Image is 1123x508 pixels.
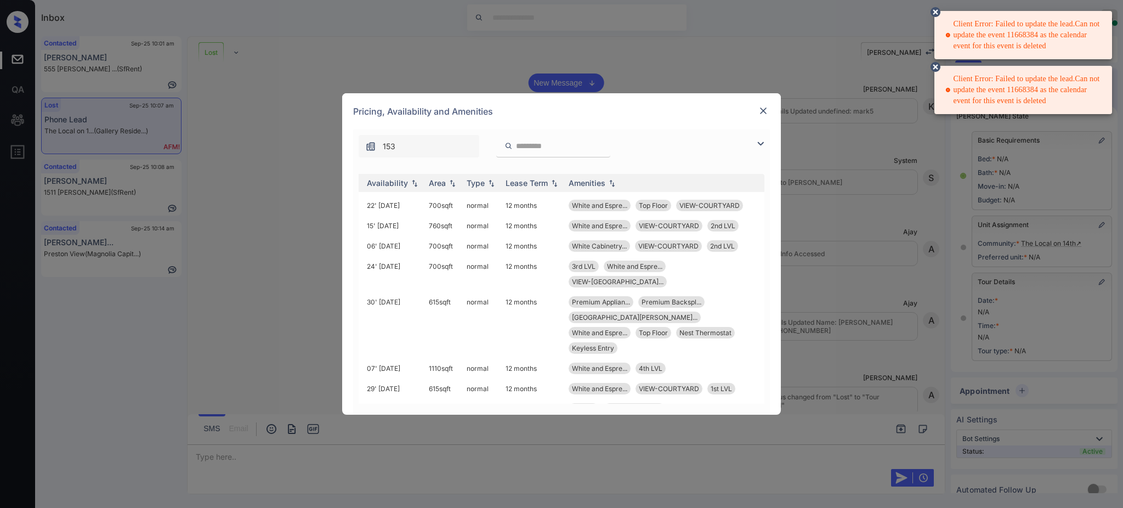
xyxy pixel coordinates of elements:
span: White and Espre... [572,329,627,337]
span: White and Espre... [607,262,662,270]
span: White Cabinetry... [572,242,627,250]
img: sorting [606,179,617,187]
div: Client Error: Failed to update the lead.Can not update the event 11668384 as the calendar event f... [945,14,1103,56]
td: 700 sqft [424,195,462,216]
div: Client Error: Failed to update the lead.Can not update the event 11668384 as the calendar event f... [945,69,1103,111]
span: [GEOGRAPHIC_DATA][PERSON_NAME]... [572,313,697,321]
img: icon-zuma [504,141,513,151]
td: normal [462,292,501,358]
span: Premium Applian... [572,298,630,306]
span: White and Espre... [572,385,627,393]
img: sorting [409,179,420,187]
td: 700 sqft [424,236,462,256]
td: 12 months [501,216,564,236]
td: normal [462,399,501,419]
td: normal [462,256,501,292]
span: Top Floor [639,201,668,210]
td: 12 months [501,292,564,358]
td: normal [462,358,501,379]
td: 12 months [501,195,564,216]
div: Availability [367,178,408,188]
img: sorting [447,179,458,187]
td: 24' [DATE] [362,256,424,292]
td: 12 months [501,256,564,292]
td: 12 months [501,399,564,419]
td: 615 sqft [424,379,462,399]
td: 08' [DATE] [362,399,424,419]
span: 1st LVL [711,385,732,393]
td: 12 months [501,236,564,256]
span: 3rd LVL [572,262,595,270]
span: VIEW-[GEOGRAPHIC_DATA]... [572,278,663,286]
td: normal [462,236,501,256]
span: VIEW-COURTYARD [639,385,699,393]
img: sorting [486,179,497,187]
td: 615 sqft [424,292,462,358]
span: 2nd LVL [710,242,735,250]
td: 700 sqft [424,256,462,292]
td: 07' [DATE] [362,358,424,379]
td: 22' [DATE] [362,195,424,216]
td: 12 months [501,358,564,379]
td: 760 sqft [424,216,462,236]
span: VIEW-COURTYARD [638,242,699,250]
td: 06' [DATE] [362,236,424,256]
td: 29' [DATE] [362,379,424,399]
span: 4th LVL [639,364,662,372]
div: Type [467,178,485,188]
img: icon-zuma [365,141,376,152]
td: 12 months [501,379,564,399]
div: Amenities [569,178,605,188]
div: Area [429,178,446,188]
span: White and Espre... [572,222,627,230]
div: Lease Term [506,178,548,188]
td: normal [462,216,501,236]
span: VIEW-COURTYARD [679,201,740,210]
td: 30' [DATE] [362,292,424,358]
td: 15' [DATE] [362,216,424,236]
span: White and Espre... [572,201,627,210]
span: Nest Thermostat [679,329,731,337]
div: Pricing, Availability and Amenities [342,93,781,129]
span: Top Floor [639,329,668,337]
td: normal [462,379,501,399]
span: VIEW-COURTYARD [639,222,699,230]
img: sorting [549,179,560,187]
span: 2nd LVL [711,222,735,230]
td: 1110 sqft [424,399,462,419]
span: Premium Backspl... [642,298,701,306]
td: 1110 sqft [424,358,462,379]
span: Keyless Entry [572,344,614,352]
span: White and Espre... [572,364,627,372]
span: 153 [383,140,395,153]
img: close [758,105,769,116]
img: icon-zuma [754,137,767,150]
td: normal [462,195,501,216]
